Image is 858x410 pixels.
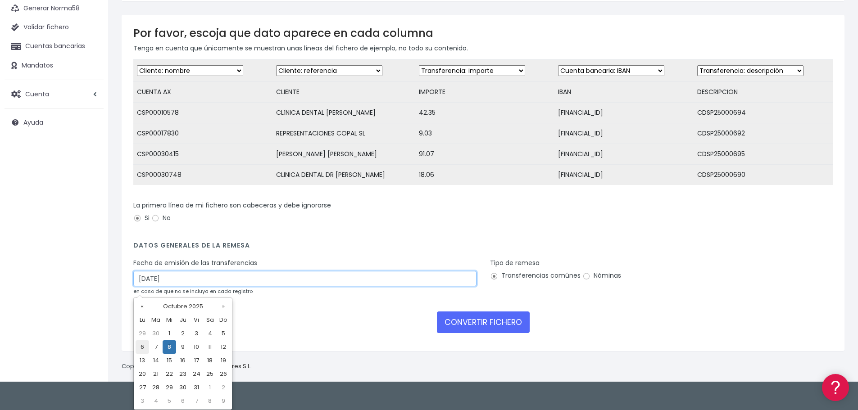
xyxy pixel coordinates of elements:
td: 9 [217,394,230,408]
td: [FINANCIAL_ID] [554,123,694,144]
td: DESCRIPCION [694,82,833,103]
td: CSP00017830 [133,123,272,144]
label: Si [133,213,150,223]
th: Lu [136,313,149,327]
td: 5 [217,327,230,340]
td: 1 [203,381,217,394]
td: [FINANCIAL_ID] [554,103,694,123]
th: « [136,300,149,313]
button: CONVERTIR FICHERO [437,311,530,333]
td: 6 [176,394,190,408]
th: Sa [203,313,217,327]
td: 4 [149,394,163,408]
td: CDSP25000694 [694,103,833,123]
td: 17 [190,354,203,367]
td: 11 [203,340,217,354]
td: 42.35 [415,103,554,123]
td: 18 [203,354,217,367]
td: 27 [136,381,149,394]
td: 3 [190,327,203,340]
th: Do [217,313,230,327]
h3: Por favor, escoja que dato aparece en cada columna [133,27,833,40]
td: 25 [203,367,217,381]
td: 7 [190,394,203,408]
td: 28 [149,381,163,394]
td: IBAN [554,82,694,103]
label: La primera línea de mi fichero son cabeceras y debe ignorarse [133,201,331,210]
td: 8 [163,340,176,354]
td: 16 [176,354,190,367]
td: CLINICA DENTAL DR [PERSON_NAME] [272,165,415,185]
td: 2 [176,327,190,340]
td: [FINANCIAL_ID] [554,165,694,185]
td: CSP00030748 [133,165,272,185]
td: 13 [136,354,149,367]
td: 5 [163,394,176,408]
td: 26 [217,367,230,381]
label: Transferencias comúnes [490,271,581,280]
td: CUENTA AX [133,82,272,103]
td: 6 [136,340,149,354]
p: Tenga en cuenta que únicamente se muestran unas líneas del fichero de ejemplo, no todo su contenido. [133,43,833,53]
td: 9 [176,340,190,354]
td: 30 [176,381,190,394]
td: 24 [190,367,203,381]
td: 29 [136,327,149,340]
td: 19 [217,354,230,367]
label: No [151,213,171,223]
td: IMPORTE [415,82,554,103]
a: Mandatos [5,56,104,75]
td: 8 [203,394,217,408]
th: Octubre 2025 [149,300,217,313]
td: 30 [149,327,163,340]
td: 4 [203,327,217,340]
th: Vi [190,313,203,327]
td: 23 [176,367,190,381]
a: Cuenta [5,85,104,104]
td: 9.03 [415,123,554,144]
td: CLIENTE [272,82,415,103]
td: 15 [163,354,176,367]
small: en caso de que no se incluya en cada registro [133,288,253,295]
a: Ayuda [5,113,104,132]
td: 1 [163,327,176,340]
label: Fecha de emisión de las transferencias [133,258,257,268]
th: » [217,300,230,313]
td: [PERSON_NAME] [PERSON_NAME] [272,144,415,165]
td: 14 [149,354,163,367]
td: CSP00030415 [133,144,272,165]
td: CLíNICA DENTAL [PERSON_NAME] [272,103,415,123]
td: 10 [190,340,203,354]
th: Ju [176,313,190,327]
td: 18.06 [415,165,554,185]
td: 7 [149,340,163,354]
td: 29 [163,381,176,394]
th: Mi [163,313,176,327]
span: Cuenta [25,89,49,98]
a: Cuentas bancarias [5,37,104,56]
td: [FINANCIAL_ID] [554,144,694,165]
td: CDSP25000695 [694,144,833,165]
td: 21 [149,367,163,381]
td: CDSP25000692 [694,123,833,144]
a: Validar fichero [5,18,104,37]
td: REPRESENTACIONES COPAL SL [272,123,415,144]
td: 22 [163,367,176,381]
td: 20 [136,367,149,381]
td: 91.07 [415,144,554,165]
td: 31 [190,381,203,394]
td: CSP00010578 [133,103,272,123]
h4: Datos generales de la remesa [133,242,833,254]
td: CDSP25000690 [694,165,833,185]
th: Ma [149,313,163,327]
label: Tipo de remesa [490,258,540,268]
span: Ayuda [23,118,43,127]
p: Copyright © 2025 . [122,362,253,371]
label: Nóminas [582,271,621,280]
td: 3 [136,394,149,408]
td: 12 [217,340,230,354]
td: 2 [217,381,230,394]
